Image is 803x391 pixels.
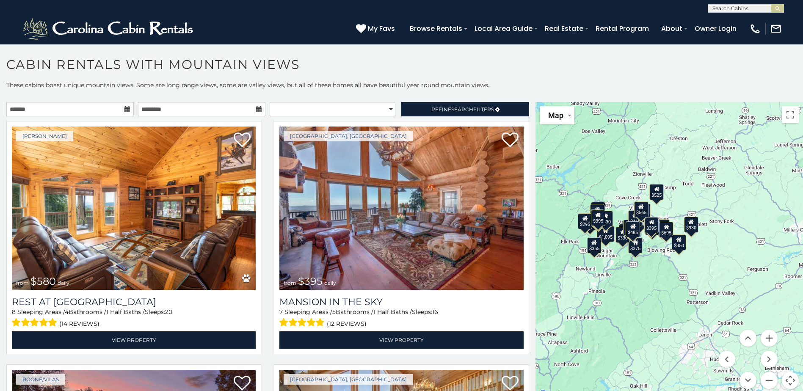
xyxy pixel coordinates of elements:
[655,219,670,235] div: $315
[761,351,778,368] button: Move right
[591,21,653,36] a: Rental Program
[432,308,438,316] span: 16
[406,21,466,36] a: Browse Rentals
[284,374,413,385] a: [GEOGRAPHIC_DATA], [GEOGRAPHIC_DATA]
[636,204,651,220] div: $349
[502,132,519,149] a: Add to favorites
[591,210,605,226] div: $395
[761,330,778,347] button: Zoom in
[470,21,537,36] a: Local Area Guide
[644,217,659,233] div: $395
[324,280,336,286] span: daily
[761,372,778,389] button: Zoom out
[740,330,756,347] button: Move up
[12,308,256,329] div: Sleeping Areas / Bathrooms / Sleeps:
[65,308,69,316] span: 4
[21,16,197,41] img: White-1-2.png
[749,23,761,35] img: phone-regular-white.png
[782,372,799,389] button: Map camera controls
[659,222,673,238] div: $695
[165,308,172,316] span: 20
[770,23,782,35] img: mail-regular-white.png
[16,280,29,286] span: from
[12,127,256,290] img: Rest at Mountain Crest
[12,296,256,308] h3: Rest at Mountain Crest
[623,220,637,236] div: $400
[30,275,56,287] span: $580
[12,127,256,290] a: Rest at Mountain Crest from $580 daily
[279,127,523,290] img: Mansion In The Sky
[279,127,523,290] a: Mansion In The Sky from $395 daily
[626,221,640,237] div: $485
[431,106,494,113] span: Refine Filters
[591,202,605,218] div: $325
[649,184,664,200] div: $525
[578,213,592,229] div: $295
[12,308,16,316] span: 8
[451,106,473,113] span: Search
[12,331,256,349] a: View Property
[690,21,741,36] a: Owner Login
[59,318,99,329] span: (14 reviews)
[718,351,735,368] button: Move left
[16,131,73,141] a: [PERSON_NAME]
[279,308,523,329] div: Sleeping Areas / Bathrooms / Sleeps:
[541,21,588,36] a: Real Estate
[597,226,615,242] div: $1,095
[657,21,687,36] a: About
[279,296,523,308] a: Mansion In The Sky
[740,372,756,389] button: Move down
[373,308,412,316] span: 1 Half Baths /
[548,111,563,120] span: Map
[284,280,296,286] span: from
[234,132,251,149] a: Add to favorites
[634,201,648,218] div: $565
[628,237,643,253] div: $375
[298,275,323,287] span: $395
[284,131,413,141] a: [GEOGRAPHIC_DATA], [GEOGRAPHIC_DATA]
[401,102,529,116] a: RefineSearchFilters
[279,331,523,349] a: View Property
[356,23,397,34] a: My Favs
[279,308,283,316] span: 7
[590,204,604,220] div: $310
[58,280,69,286] span: daily
[672,234,686,251] div: $350
[587,237,602,253] div: $355
[598,211,613,227] div: $430
[16,374,65,385] a: Boone/Vilas
[12,296,256,308] a: Rest at [GEOGRAPHIC_DATA]
[368,23,395,34] span: My Favs
[540,106,574,124] button: Change map style
[332,308,336,316] span: 5
[327,318,367,329] span: (12 reviews)
[106,308,145,316] span: 1 Half Baths /
[628,210,643,226] div: $410
[615,227,630,243] div: $330
[782,106,799,123] button: Toggle fullscreen view
[684,217,698,233] div: $930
